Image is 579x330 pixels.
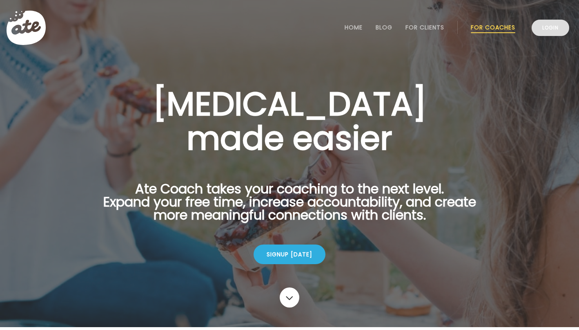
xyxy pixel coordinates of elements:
h1: [MEDICAL_DATA] made easier [90,87,489,155]
a: Blog [376,24,392,31]
div: Signup [DATE] [254,245,325,264]
a: Home [345,24,363,31]
a: For Clients [405,24,444,31]
p: Ate Coach takes your coaching to the next level. Expand your free time, increase accountability, ... [90,182,489,231]
a: Login [532,20,569,36]
a: For Coaches [471,24,515,31]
